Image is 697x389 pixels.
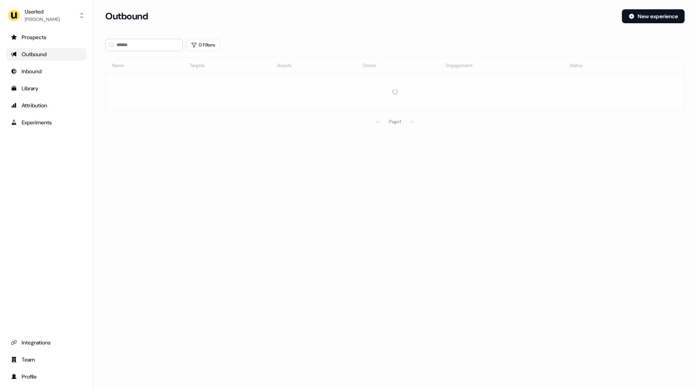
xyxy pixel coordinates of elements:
div: Userled [25,8,60,15]
div: Team [11,356,82,363]
div: [PERSON_NAME] [25,15,60,23]
div: Outbound [11,50,82,58]
button: Userled[PERSON_NAME] [6,6,86,25]
a: Go to integrations [6,336,86,349]
div: Experiments [11,119,82,126]
div: Library [11,84,82,92]
div: Integrations [11,339,82,346]
div: Prospects [11,33,82,41]
a: Go to experiments [6,116,86,129]
a: Go to profile [6,370,86,383]
a: Go to templates [6,82,86,95]
button: 0 Filters [186,39,220,51]
a: Go to outbound experience [6,48,86,60]
div: Attribution [11,102,82,109]
a: Go to team [6,353,86,366]
a: Go to attribution [6,99,86,112]
div: Inbound [11,67,82,75]
h3: Outbound [105,10,148,22]
div: Profile [11,373,82,380]
a: Go to Inbound [6,65,86,77]
a: Go to prospects [6,31,86,43]
button: New experience [622,9,685,23]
